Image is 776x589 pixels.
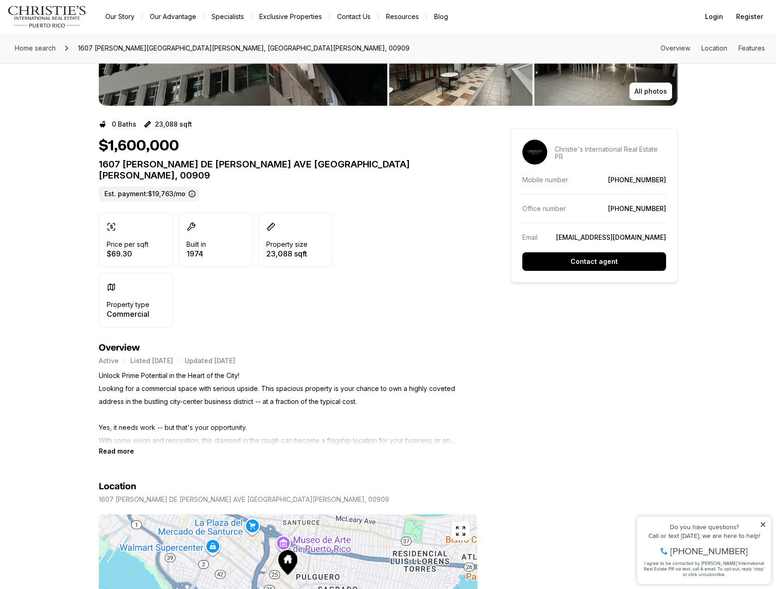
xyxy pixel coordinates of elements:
a: Our Advantage [142,10,204,23]
p: 23,088 sqft [155,121,192,128]
p: Unlock Prime Potential in the Heart of the City! Looking for a commercial space with serious upsi... [99,369,477,447]
a: Skip to: Overview [661,44,690,52]
p: $69.30 [107,250,148,257]
a: Skip to: Features [738,44,765,52]
p: Commercial [107,310,149,318]
p: All photos [635,88,667,95]
p: Contact agent [571,258,618,265]
p: Property size [266,241,308,248]
a: Skip to: Location [701,44,727,52]
button: Register [731,7,769,26]
h4: Location [99,481,136,492]
nav: Page section menu [661,45,765,52]
a: [PHONE_NUMBER] [608,205,666,212]
span: 1607 [PERSON_NAME][GEOGRAPHIC_DATA][PERSON_NAME], [GEOGRAPHIC_DATA][PERSON_NAME], 00909 [74,41,413,56]
button: Contact Us [330,10,378,23]
a: [EMAIL_ADDRESS][DOMAIN_NAME] [556,233,666,241]
p: 23,088 sqft [266,250,308,257]
p: Updated [DATE] [185,357,235,365]
button: Read more [99,447,134,455]
p: Listed [DATE] [130,357,173,365]
p: Active [99,357,119,365]
p: Built in [186,241,206,248]
p: Christie's International Real Estate PR [555,146,666,160]
p: Mobile number [522,176,568,184]
button: View image gallery [534,23,678,106]
button: Login [699,7,729,26]
button: View image gallery [389,23,532,106]
p: Email [522,233,538,241]
p: Property type [107,301,149,308]
h1: $1,600,000 [99,137,179,155]
a: Home search [11,41,59,56]
p: Office number [522,205,566,212]
p: Price per sqft [107,241,148,248]
h4: Overview [99,342,477,353]
p: 1974 [186,250,206,257]
p: 1607 [PERSON_NAME] DE [PERSON_NAME] AVE [GEOGRAPHIC_DATA][PERSON_NAME], 00909 [99,496,389,503]
img: logo [7,6,87,28]
a: Specialists [204,10,251,23]
span: [PHONE_NUMBER] [38,44,115,53]
div: Do you have questions? [10,21,134,27]
a: Blog [427,10,455,23]
span: Register [736,13,763,20]
a: Exclusive Properties [252,10,329,23]
span: I agree to be contacted by [PERSON_NAME] International Real Estate PR via text, call & email. To ... [12,57,132,75]
button: Contact agent [522,252,666,271]
p: 1607 [PERSON_NAME] DE [PERSON_NAME] AVE [GEOGRAPHIC_DATA][PERSON_NAME], 00909 [99,159,477,181]
span: Login [705,13,723,20]
span: Home search [15,44,56,52]
p: 0 Baths [112,121,136,128]
div: Call or text [DATE], we are here to help! [10,30,134,36]
button: All photos [629,83,672,100]
a: Resources [378,10,426,23]
a: Our Story [98,10,142,23]
label: Est. payment: $19,763/mo [99,186,199,201]
a: [PHONE_NUMBER] [608,176,666,184]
